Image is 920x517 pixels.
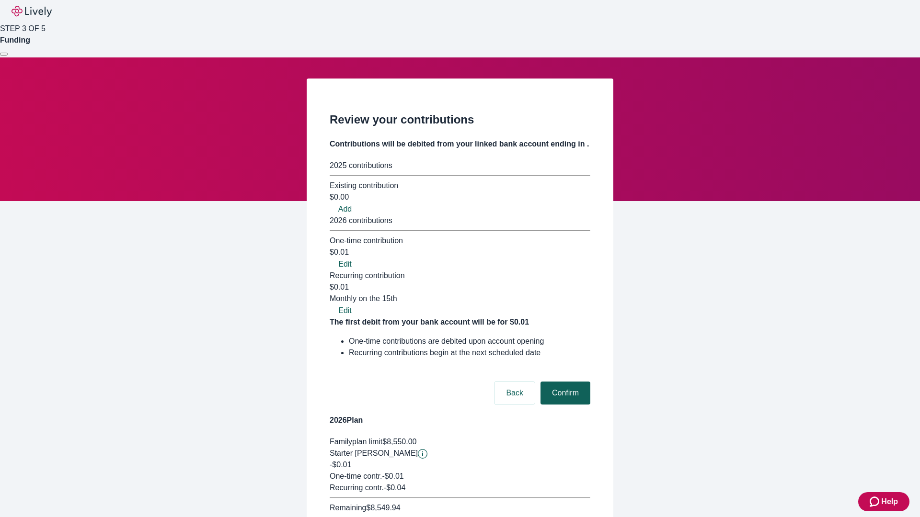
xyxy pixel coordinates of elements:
[494,382,535,405] button: Back
[11,6,52,17] img: Lively
[330,318,529,326] strong: The first debit from your bank account will be for $0.01
[330,215,590,226] div: 2026 contributions
[540,382,590,405] button: Confirm
[330,191,590,203] div: $0.00
[418,449,427,459] svg: Starter penny details
[330,483,384,492] span: Recurring contr.
[330,415,590,426] h4: 2026 Plan
[330,111,590,128] h2: Review your contributions
[330,449,418,457] span: Starter [PERSON_NAME]
[870,496,881,507] svg: Zendesk support icon
[349,336,590,347] li: One-time contributions are debited upon account opening
[330,258,360,270] button: Edit
[330,247,590,258] div: $0.01
[382,472,403,480] span: - $0.01
[330,235,590,247] div: One-time contribution
[330,504,366,512] span: Remaining
[330,138,590,150] h4: Contributions will be debited from your linked bank account ending in .
[330,438,382,446] span: Family plan limit
[330,472,382,480] span: One-time contr.
[858,492,909,511] button: Zendesk support iconHelp
[330,461,351,469] span: -$0.01
[881,496,898,507] span: Help
[330,281,590,304] div: $0.01
[330,305,360,316] button: Edit
[349,347,590,359] li: Recurring contributions begin at the next scheduled date
[330,160,590,171] div: 2025 contributions
[330,180,590,191] div: Existing contribution
[330,270,590,281] div: Recurring contribution
[382,438,416,446] span: $8,550.00
[330,293,590,304] div: Monthly on the 15th
[366,504,400,512] span: $8,549.94
[330,203,360,215] button: Add
[384,483,405,492] span: - $0.04
[418,449,427,459] button: Lively will contribute $0.01 to establish your account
